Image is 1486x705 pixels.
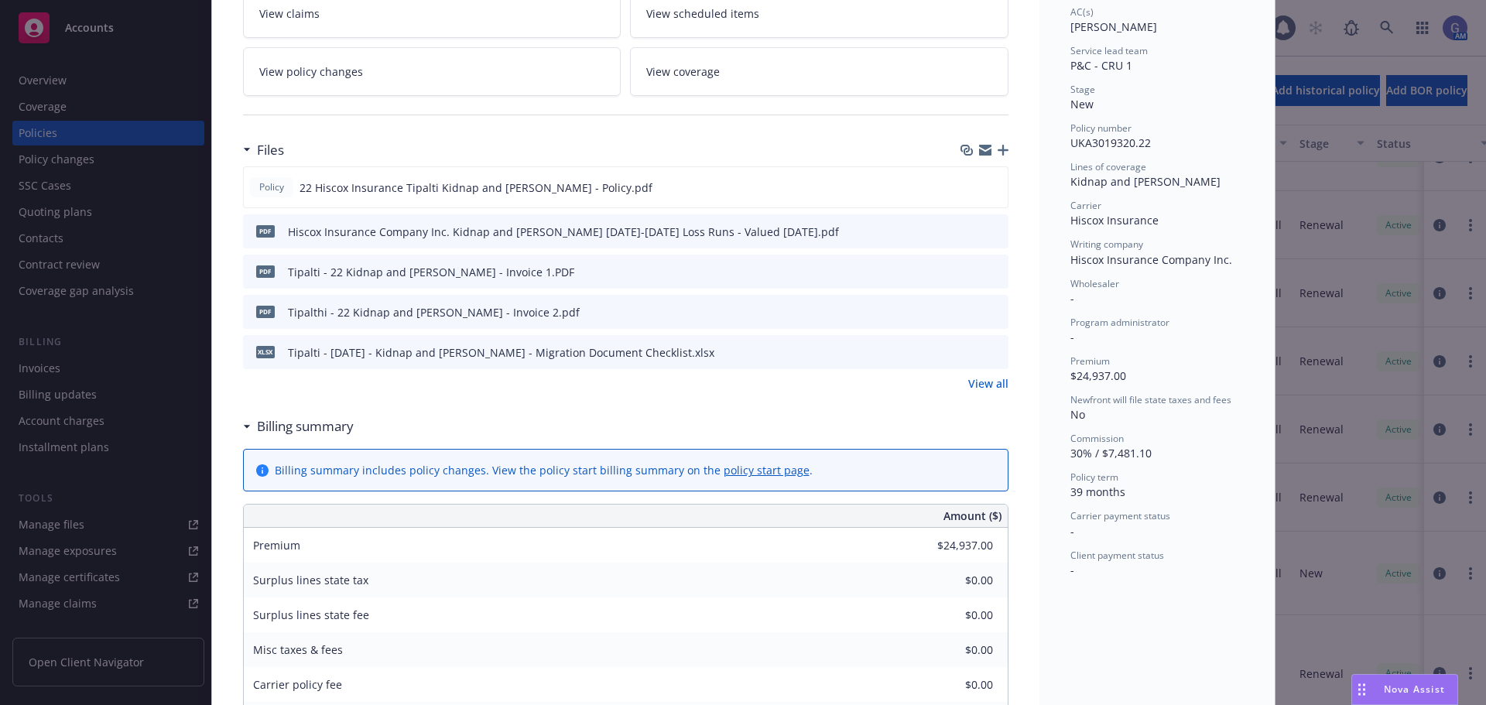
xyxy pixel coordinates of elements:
div: Drag to move [1352,675,1371,704]
span: PDF [256,265,275,277]
span: UKA3019320.22 [1070,135,1151,150]
span: - [1070,524,1074,539]
button: download file [964,264,976,280]
a: View policy changes [243,47,621,96]
span: $24,937.00 [1070,368,1126,383]
span: Carrier payment status [1070,509,1170,522]
span: Premium [253,538,300,553]
span: No [1070,407,1085,422]
button: preview file [988,344,1002,361]
span: AC(s) [1070,5,1094,19]
div: Tipalti - [DATE] - Kidnap and [PERSON_NAME] - Migration Document Checklist.xlsx [288,344,714,361]
input: 0.00 [902,673,1002,696]
span: - [1070,330,1074,344]
span: View policy changes [259,63,363,80]
div: Files [243,140,284,160]
span: Hiscox Insurance [1070,213,1159,228]
span: View coverage [646,63,720,80]
div: Hiscox Insurance Company Inc. Kidnap and [PERSON_NAME] [DATE]-[DATE] Loss Runs - Valued [DATE].pdf [288,224,839,240]
input: 0.00 [902,534,1002,557]
button: download file [964,224,976,240]
span: Carrier policy fee [253,677,342,692]
span: Premium [1070,354,1110,368]
span: Newfront will file state taxes and fees [1070,393,1231,406]
input: 0.00 [902,604,1002,627]
a: policy start page [724,463,810,477]
span: 30% / $7,481.10 [1070,446,1152,460]
div: Billing summary [243,416,354,436]
button: preview file [988,264,1002,280]
span: Lines of coverage [1070,160,1146,173]
span: Hiscox Insurance Company Inc. [1070,252,1232,267]
span: View claims [259,5,320,22]
span: xlsx [256,346,275,358]
span: Surplus lines state tax [253,573,368,587]
div: Tipalti - 22 Kidnap and [PERSON_NAME] - Invoice 1.PDF [288,264,574,280]
span: Service lead team [1070,44,1148,57]
span: pdf [256,306,275,317]
span: Amount ($) [943,508,1002,524]
button: Nova Assist [1351,674,1458,705]
span: Surplus lines state fee [253,607,369,622]
span: Client payment status [1070,549,1164,562]
h3: Billing summary [257,416,354,436]
span: Wholesaler [1070,277,1119,290]
button: preview file [988,304,1002,320]
span: Policy term [1070,471,1118,484]
span: - [1070,291,1074,306]
button: preview file [988,180,1002,196]
a: View all [968,375,1008,392]
span: Nova Assist [1384,683,1445,696]
span: New [1070,97,1094,111]
button: download file [964,304,976,320]
span: Kidnap and [PERSON_NAME] [1070,174,1221,189]
span: - [1070,563,1074,577]
h3: Files [257,140,284,160]
input: 0.00 [902,569,1002,592]
button: download file [964,344,976,361]
span: Policy number [1070,121,1132,135]
div: Billing summary includes policy changes. View the policy start billing summary on the . [275,462,813,478]
a: View coverage [630,47,1008,96]
button: preview file [988,224,1002,240]
button: download file [963,180,975,196]
span: Program administrator [1070,316,1169,329]
span: 22 Hiscox Insurance Tipalti Kidnap and [PERSON_NAME] - Policy.pdf [300,180,652,196]
span: pdf [256,225,275,237]
span: Misc taxes & fees [253,642,343,657]
span: Carrier [1070,199,1101,212]
span: 39 months [1070,484,1125,499]
span: Policy [256,180,287,194]
input: 0.00 [902,638,1002,662]
div: Tipalthi - 22 Kidnap and [PERSON_NAME] - Invoice 2.pdf [288,304,580,320]
span: Writing company [1070,238,1143,251]
span: Stage [1070,83,1095,96]
span: [PERSON_NAME] [1070,19,1157,34]
span: Commission [1070,432,1124,445]
span: P&C - CRU 1 [1070,58,1132,73]
span: View scheduled items [646,5,759,22]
